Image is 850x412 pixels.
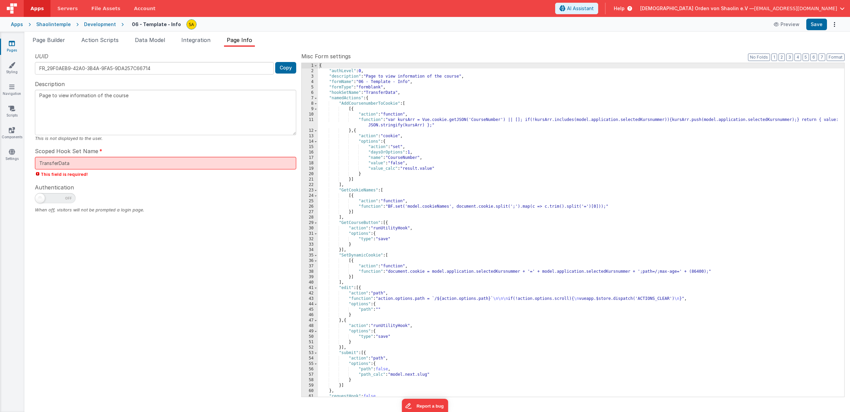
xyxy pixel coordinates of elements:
div: 46 [302,312,318,318]
div: 43 [302,296,318,302]
span: Authentication [35,183,74,191]
span: Page Info [227,37,252,43]
span: Apps [31,5,44,12]
button: 6 [810,54,817,61]
div: 50 [302,334,318,339]
button: 4 [794,54,801,61]
div: 32 [302,236,318,242]
div: 36 [302,258,318,264]
div: 20 [302,171,318,177]
div: 42 [302,291,318,296]
button: 5 [803,54,809,61]
span: Help [614,5,625,12]
div: 24 [302,193,318,199]
button: 7 [818,54,825,61]
div: 55 [302,361,318,367]
span: Action Scripts [81,37,119,43]
span: Description [35,80,65,88]
button: Format [827,54,845,61]
div: 10 [302,112,318,117]
span: Servers [57,5,78,12]
button: 1 [771,54,777,61]
div: 37 [302,264,318,269]
span: [EMAIL_ADDRESS][DOMAIN_NAME] [754,5,837,12]
span: AI Assistant [567,5,594,12]
span: Integration [181,37,210,43]
div: 57 [302,372,318,377]
div: 61 [302,394,318,399]
div: 18 [302,161,318,166]
div: 25 [302,199,318,204]
div: 13 [302,133,318,139]
div: 21 [302,177,318,182]
button: Options [830,20,839,29]
div: 31 [302,231,318,236]
div: 12 [302,128,318,133]
div: 52 [302,345,318,350]
div: 1 [302,63,318,68]
div: This is not displayed to the user. [35,135,296,142]
div: 45 [302,307,318,312]
div: 27 [302,209,318,215]
div: 47 [302,318,318,323]
div: 40 [302,280,318,285]
div: 60 [302,388,318,394]
button: Save [806,19,827,30]
div: 58 [302,377,318,383]
div: Apps [11,21,23,28]
div: 16 [302,150,318,155]
div: 6 [302,90,318,96]
span: UUID [35,52,48,60]
div: 28 [302,215,318,220]
div: 59 [302,383,318,388]
div: 33 [302,242,318,247]
button: [DEMOGRAPHIC_DATA] Orden von Shaolin e.V — [EMAIL_ADDRESS][DOMAIN_NAME] [640,5,845,12]
button: AI Assistant [555,3,598,14]
div: 44 [302,302,318,307]
div: 2 [302,68,318,74]
span: This field is required! [35,171,296,178]
div: 8 [302,101,318,106]
div: 26 [302,204,318,209]
button: Copy [275,62,296,74]
div: 54 [302,356,318,361]
div: 19 [302,166,318,171]
div: 56 [302,367,318,372]
div: 29 [302,220,318,226]
div: 34 [302,247,318,253]
div: 39 [302,274,318,280]
div: Shaolintemple [36,21,71,28]
img: e3e1eaaa3c942e69edc95d4236ce57bf [187,20,196,29]
div: 4 [302,79,318,85]
div: 5 [302,85,318,90]
div: 14 [302,139,318,144]
div: 49 [302,329,318,334]
div: 11 [302,117,318,128]
div: 22 [302,182,318,188]
button: 2 [778,54,785,61]
div: 17 [302,155,318,161]
div: 41 [302,285,318,291]
div: 51 [302,339,318,345]
button: 3 [786,54,793,61]
button: Preview [770,19,804,30]
div: 23 [302,188,318,193]
div: 48 [302,323,318,329]
div: 7 [302,96,318,101]
div: 38 [302,269,318,274]
button: No Folds [748,54,770,61]
div: 30 [302,226,318,231]
span: Page Builder [33,37,65,43]
span: Scoped Hook Set Name [35,147,98,155]
div: 15 [302,144,318,150]
h4: 06 - Template - Info [132,22,181,27]
div: When off, visitors will not be prompted a login page. [35,207,296,213]
div: 9 [302,106,318,112]
span: [DEMOGRAPHIC_DATA] Orden von Shaolin e.V — [640,5,754,12]
div: Development [84,21,116,28]
div: 3 [302,74,318,79]
div: 53 [302,350,318,356]
span: Misc Form settings [301,52,351,60]
span: File Assets [92,5,121,12]
span: Data Model [135,37,165,43]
